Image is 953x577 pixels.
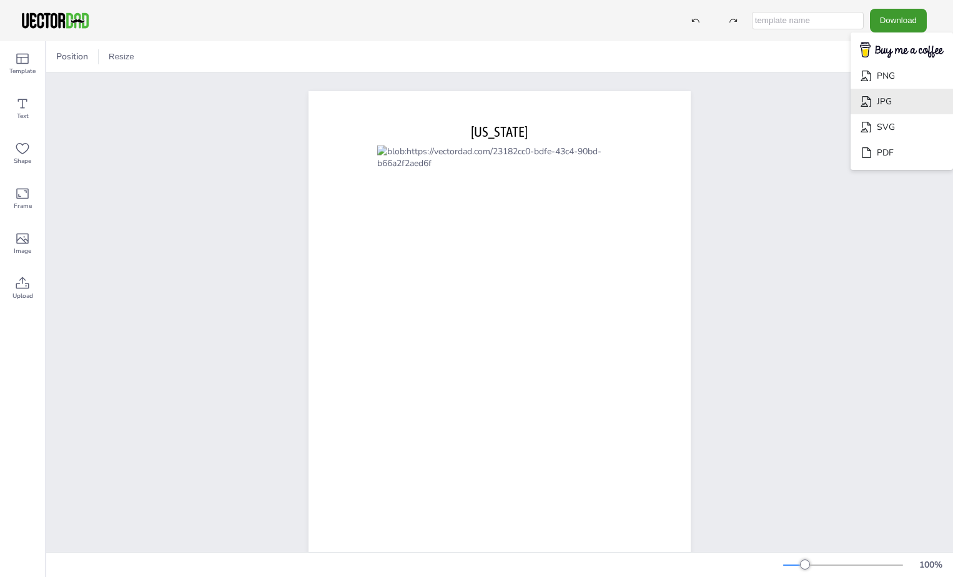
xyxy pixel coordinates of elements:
[851,32,953,170] ul: Download
[752,12,864,29] input: template name
[14,201,32,211] span: Frame
[54,51,91,62] span: Position
[851,114,953,140] li: SVG
[851,140,953,165] li: PDF
[104,47,139,67] button: Resize
[471,124,528,140] span: [US_STATE]
[870,9,927,32] button: Download
[14,156,31,166] span: Shape
[851,63,953,89] li: PNG
[9,66,36,76] span: Template
[916,559,946,571] div: 100 %
[851,89,953,114] li: JPG
[12,291,33,301] span: Upload
[17,111,29,121] span: Text
[14,246,31,256] span: Image
[20,11,91,30] img: VectorDad-1.png
[852,38,952,62] img: buymecoffee.png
